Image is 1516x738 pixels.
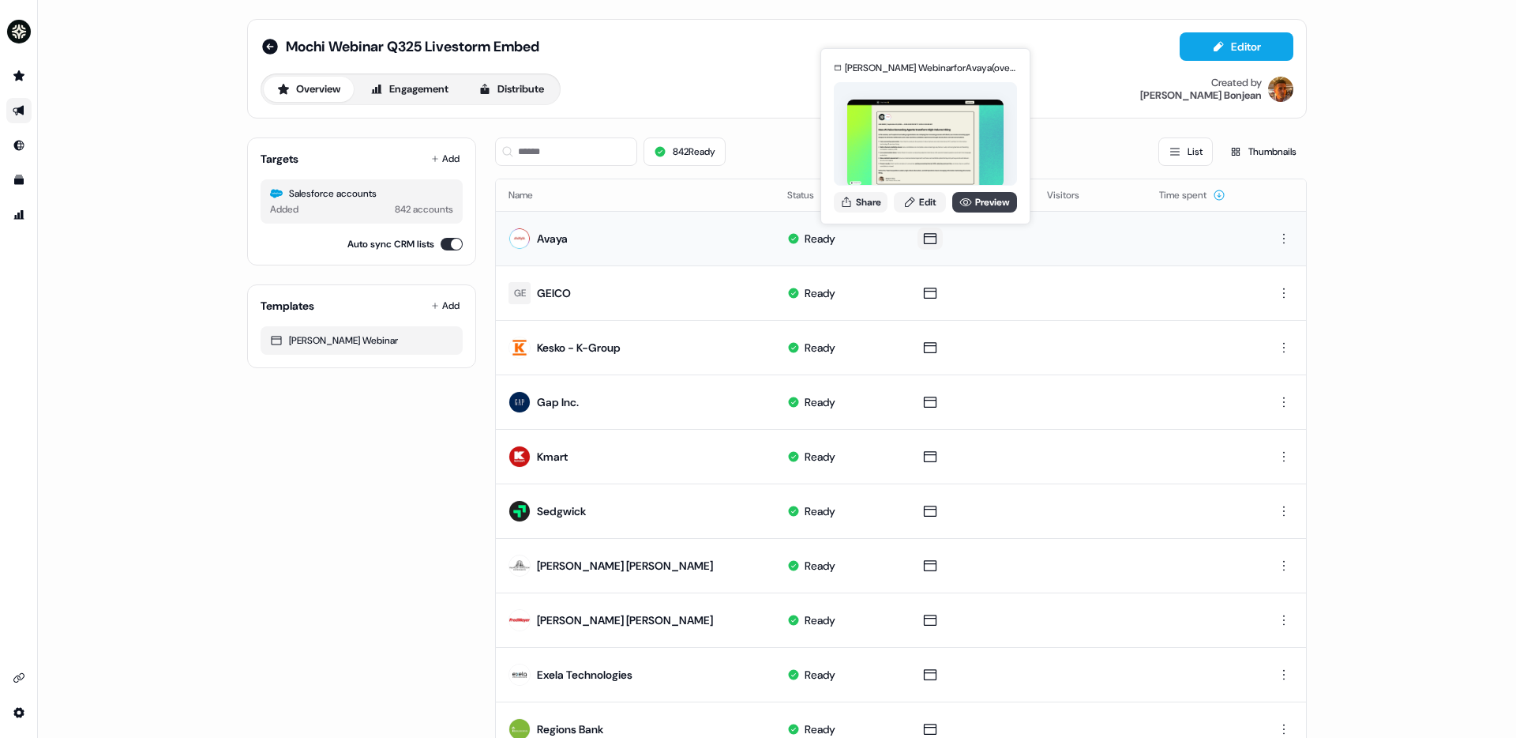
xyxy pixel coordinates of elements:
[805,394,835,410] div: Ready
[805,558,835,574] div: Ready
[6,133,32,158] a: Go to Inbound
[787,181,833,209] button: Status
[1047,181,1098,209] button: Visitors
[537,503,586,519] div: Sedgwick
[537,231,568,247] div: Avaya
[845,60,1017,76] div: [PERSON_NAME] Webinar for Avaya (overridden)
[6,202,32,228] a: Go to attribution
[6,168,32,193] a: Go to templates
[1219,137,1307,166] button: Thumbnails
[537,449,568,465] div: Kmart
[428,295,463,317] button: Add
[514,285,526,301] div: GE
[537,340,621,356] div: Kesko - K-Group
[286,37,539,56] span: Mochi Webinar Q325 Livestorm Embed
[805,340,835,356] div: Ready
[357,77,462,102] button: Engagement
[537,612,713,628] div: [PERSON_NAME] [PERSON_NAME]
[1180,40,1293,57] a: Editor
[847,100,1004,187] img: asset preview
[1268,77,1293,102] img: Vincent
[1211,77,1262,89] div: Created by
[805,612,835,628] div: Ready
[270,186,453,201] div: Salesforce accounts
[1159,181,1225,209] button: Time spent
[894,192,946,213] a: Edit
[270,333,453,348] div: [PERSON_NAME] Webinar
[395,201,453,217] div: 842 accounts
[537,721,603,737] div: Regions Bank
[6,665,32,691] a: Go to integrations
[805,721,835,737] div: Ready
[465,77,557,102] button: Distribute
[644,137,726,166] button: 842Ready
[805,449,835,465] div: Ready
[6,63,32,88] a: Go to prospects
[537,558,713,574] div: [PERSON_NAME] [PERSON_NAME]
[261,298,314,314] div: Templates
[347,236,434,252] label: Auto sync CRM lists
[952,192,1017,213] a: Preview
[537,667,632,683] div: Exela Technologies
[805,667,835,683] div: Ready
[805,503,835,519] div: Ready
[261,151,298,167] div: Targets
[537,285,571,301] div: GEICO
[537,394,579,410] div: Gap Inc.
[1158,137,1213,166] button: List
[6,98,32,123] a: Go to outbound experience
[805,231,835,247] div: Ready
[1180,32,1293,61] button: Editor
[428,148,463,170] button: Add
[805,285,835,301] div: Ready
[270,201,298,217] div: Added
[508,181,552,209] button: Name
[1140,89,1262,102] div: [PERSON_NAME] Bonjean
[6,700,32,725] a: Go to integrations
[264,77,354,102] button: Overview
[834,192,887,213] button: Share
